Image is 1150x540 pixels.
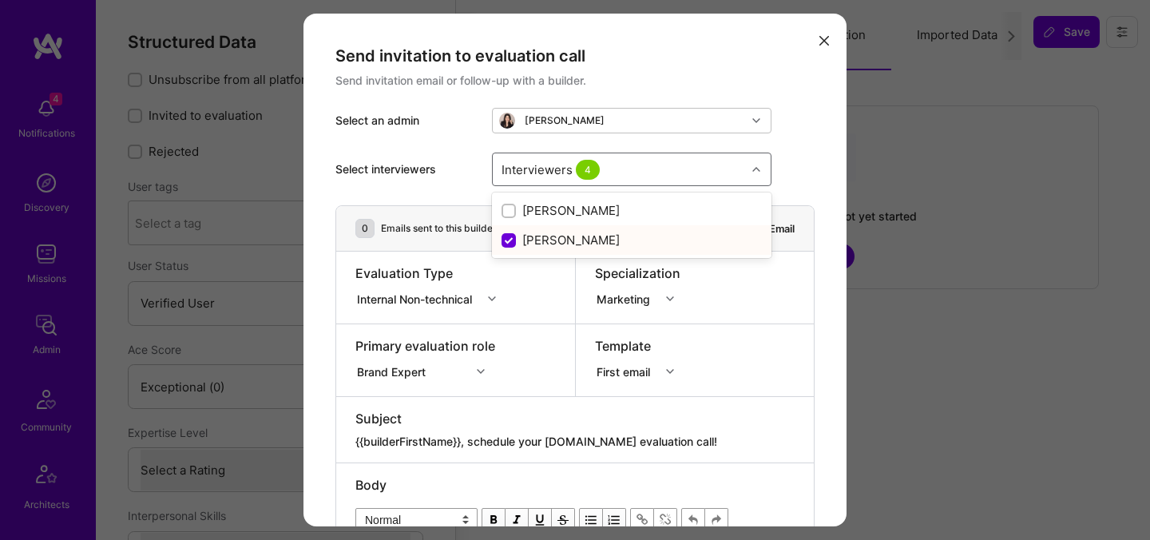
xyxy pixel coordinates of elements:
div: Evaluation Type [355,264,506,282]
div: [PERSON_NAME] [502,232,762,248]
div: Select interviewers [335,161,479,177]
div: Select an admin [335,113,479,129]
div: Specialization [595,264,684,282]
button: Redo [705,508,728,532]
span: 4 [576,159,600,179]
select: Block type [355,508,478,532]
div: Send invitation to evaluation call [335,46,815,66]
i: icon Close [819,36,829,46]
div: modal [303,14,847,526]
div: Brand Expert [357,363,432,379]
button: OL [603,508,626,532]
button: Italic [506,508,529,532]
div: Interviewers [498,157,607,181]
i: icon Chevron [666,367,674,375]
div: [PERSON_NAME] [502,202,762,219]
div: Body [355,476,795,494]
button: Underline [529,508,552,532]
img: User Avatar [499,113,515,129]
i: icon Chevron [477,367,485,375]
button: Strikethrough [552,508,575,532]
div: First email [597,363,656,379]
div: Marketing [597,290,656,307]
div: Subject [355,410,795,427]
button: Undo [681,508,705,532]
button: Remove Link [654,508,677,532]
i: icon Chevron [488,295,496,303]
div: 0 [355,219,375,238]
i: icon Chevron [666,295,674,303]
div: [PERSON_NAME] [525,114,605,127]
div: Emails sent to this builder so far [381,221,525,236]
div: Primary evaluation role [355,337,495,355]
span: Normal [355,508,478,532]
button: Bold [482,508,506,532]
div: Internal Non-technical [357,290,478,307]
i: icon Chevron [752,165,760,173]
button: Link [630,508,654,532]
button: UL [579,508,603,532]
textarea: {{builderFirstName}}, schedule your [DOMAIN_NAME] evaluation call! [355,434,795,450]
i: icon Chevron [752,117,760,125]
div: Template [595,337,684,355]
div: Send invitation email or follow-up with a builder. [335,73,815,89]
